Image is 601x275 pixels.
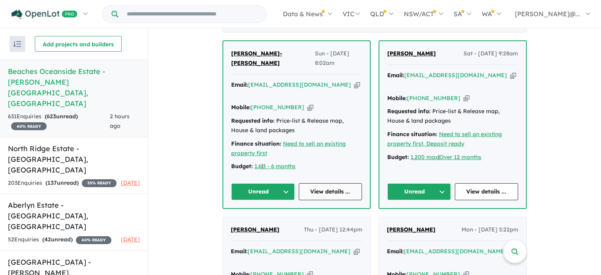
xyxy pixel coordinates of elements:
strong: Budget: [387,154,409,161]
strong: Finance situation: [387,131,437,138]
span: Thu - [DATE] 12:44pm [304,225,362,235]
div: | [387,153,518,162]
div: | [231,162,362,171]
button: Copy [510,71,516,80]
img: Openlot PRO Logo White [11,9,77,19]
span: Sat - [DATE] 9:28am [463,49,518,59]
div: 631 Enquir ies [8,112,110,131]
strong: Email: [231,248,248,255]
img: sort.svg [13,41,21,47]
a: Over 12 months [439,154,481,161]
a: Need to sell an existing property first [231,140,346,157]
button: Add projects and builders [35,36,122,52]
span: 40 % READY [11,122,47,130]
div: Price-list & Release map, House & land packages [387,107,518,126]
div: 52 Enquir ies [8,235,111,245]
strong: Requested info: [387,108,431,115]
strong: Mobile: [387,95,407,102]
button: Unread [231,183,295,200]
a: [EMAIL_ADDRESS][DOMAIN_NAME] [248,81,351,88]
span: [PERSON_NAME] [387,50,436,57]
span: [DATE] [121,236,140,243]
a: [PHONE_NUMBER] [407,95,460,102]
a: Need to sell an existing property first, Deposit ready [387,131,502,147]
strong: ( unread) [45,113,78,120]
span: [PERSON_NAME] [231,226,279,233]
h5: North Ridge Estate - [GEOGRAPHIC_DATA] , [GEOGRAPHIC_DATA] [8,143,140,175]
span: 137 [47,179,57,186]
a: [PERSON_NAME] [387,49,436,59]
span: [DATE] [121,179,140,186]
strong: ( unread) [45,179,79,186]
a: View details ... [455,183,518,200]
span: 2 hours ago [110,113,130,129]
div: 203 Enquir ies [8,178,117,188]
strong: Requested info: [231,117,275,124]
a: 1.6 [254,163,262,170]
span: [PERSON_NAME]-[PERSON_NAME] [231,50,282,66]
a: 3 - 6 months [263,163,296,170]
strong: Email: [231,81,248,88]
h5: Aberlyn Estate - [GEOGRAPHIC_DATA] , [GEOGRAPHIC_DATA] [8,200,140,232]
a: [PHONE_NUMBER] [251,104,304,111]
a: [PERSON_NAME]-[PERSON_NAME] [231,49,315,68]
strong: Mobile: [231,104,251,111]
span: [PERSON_NAME] [387,226,435,233]
a: [EMAIL_ADDRESS][DOMAIN_NAME] [248,248,350,255]
strong: Email: [387,248,404,255]
button: Copy [307,103,313,112]
button: Copy [463,94,469,102]
a: [PERSON_NAME] [387,225,435,235]
button: Copy [354,81,360,89]
a: 1.200 max [411,154,438,161]
span: [PERSON_NAME]@... [515,10,580,18]
a: [PERSON_NAME] [231,225,279,235]
strong: Finance situation: [231,140,281,147]
div: Price-list & Release map, House & land packages [231,116,362,135]
h5: Beaches Oceanside Estate - [PERSON_NAME][GEOGRAPHIC_DATA] , [GEOGRAPHIC_DATA] [8,66,140,109]
span: 623 [47,113,56,120]
button: Copy [354,247,360,256]
a: View details ... [299,183,362,200]
span: Mon - [DATE] 5:22pm [462,225,518,235]
span: Sun - [DATE] 8:02am [315,49,362,68]
strong: ( unread) [42,236,73,243]
span: 40 % READY [76,236,111,244]
strong: Email: [387,72,404,79]
span: 35 % READY [82,179,117,187]
a: [EMAIL_ADDRESS][DOMAIN_NAME] [404,248,507,255]
a: [EMAIL_ADDRESS][DOMAIN_NAME] [404,72,507,79]
button: Unread [387,183,451,200]
span: 42 [44,236,51,243]
input: Try estate name, suburb, builder or developer [120,6,264,23]
strong: Budget: [231,163,253,170]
